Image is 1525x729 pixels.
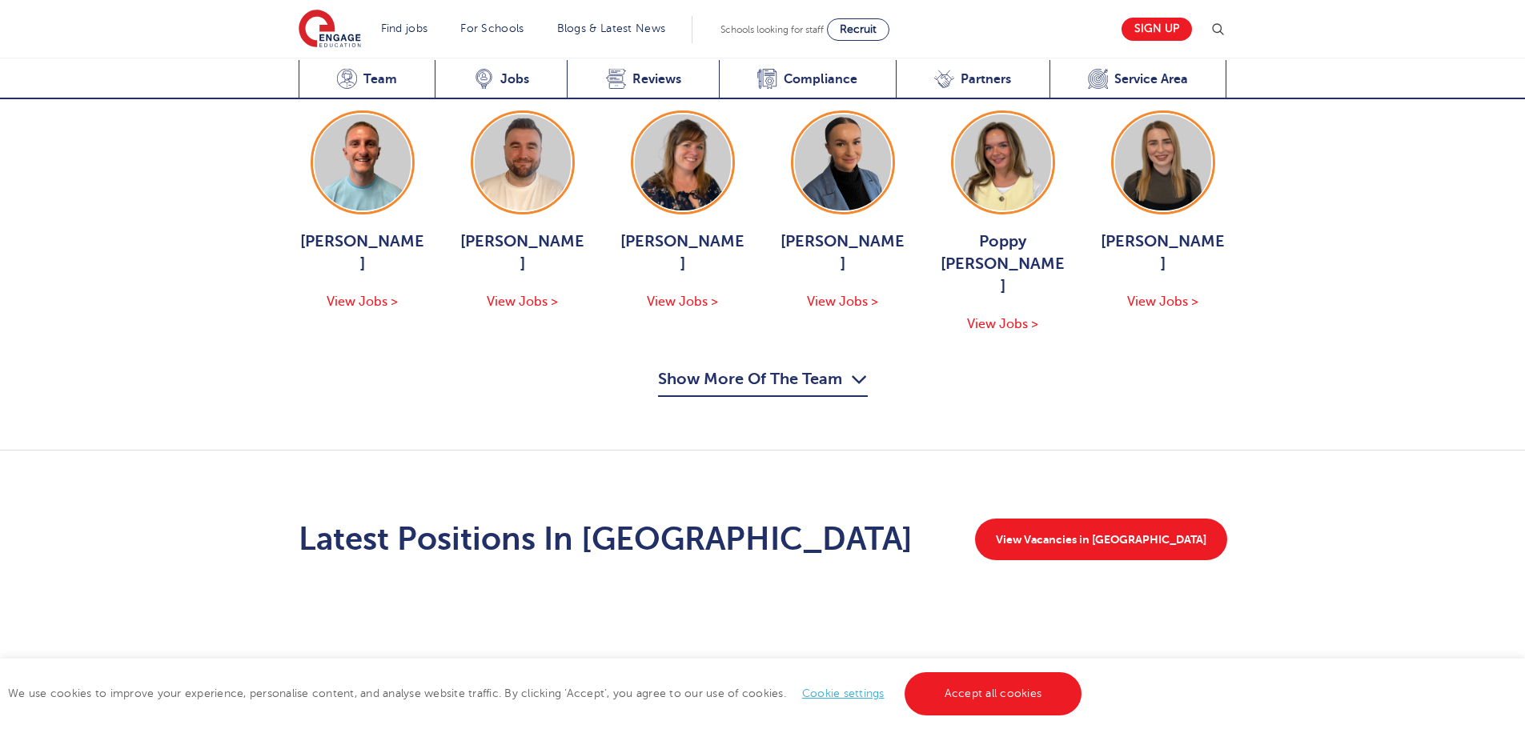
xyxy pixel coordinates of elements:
[567,60,719,99] a: Reviews
[827,18,889,41] a: Recruit
[905,672,1082,715] a: Accept all cookies
[459,110,587,312] a: [PERSON_NAME] View Jobs >
[939,230,1067,298] span: Poppy [PERSON_NAME]
[363,71,397,87] span: Team
[779,230,907,275] span: [PERSON_NAME]
[299,60,435,99] a: Team
[795,114,891,210] img: Holly Johnson
[896,60,1049,99] a: Partners
[327,294,398,309] span: View Jobs >
[719,60,896,99] a: Compliance
[315,114,411,210] img: George Dignam
[939,110,1067,334] a: Poppy [PERSON_NAME] View Jobs >
[647,294,718,309] span: View Jobs >
[658,367,868,397] button: Show More Of The Team
[1099,230,1227,275] span: [PERSON_NAME]
[8,687,1086,699] span: We use cookies to improve your experience, personalise content, and analyse website traffic. By c...
[1115,114,1211,210] img: Layla McCosker
[619,110,747,312] a: [PERSON_NAME] View Jobs >
[460,22,524,34] a: For Schools
[1099,110,1227,312] a: [PERSON_NAME] View Jobs >
[299,230,427,275] span: [PERSON_NAME]
[955,114,1051,210] img: Poppy Burnside
[459,230,587,275] span: [PERSON_NAME]
[967,317,1038,331] span: View Jobs >
[802,687,885,699] a: Cookie settings
[557,22,666,34] a: Blogs & Latest News
[975,519,1227,560] a: View Vacancies in [GEOGRAPHIC_DATA]
[961,71,1011,87] span: Partners
[1114,71,1188,87] span: Service Area
[1122,18,1192,41] a: Sign up
[720,24,824,35] span: Schools looking for staff
[1049,60,1227,99] a: Service Area
[475,114,571,210] img: Chris Rushton
[381,22,428,34] a: Find jobs
[632,71,681,87] span: Reviews
[487,294,558,309] span: View Jobs >
[619,230,747,275] span: [PERSON_NAME]
[784,71,857,87] span: Compliance
[299,10,361,50] img: Engage Education
[840,23,877,35] span: Recruit
[779,110,907,312] a: [PERSON_NAME] View Jobs >
[435,60,567,99] a: Jobs
[635,114,731,210] img: Joanne Wright
[500,71,529,87] span: Jobs
[807,294,878,309] span: View Jobs >
[1127,294,1198,309] span: View Jobs >
[299,110,427,312] a: [PERSON_NAME] View Jobs >
[299,520,913,559] h2: Latest Positions In [GEOGRAPHIC_DATA]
